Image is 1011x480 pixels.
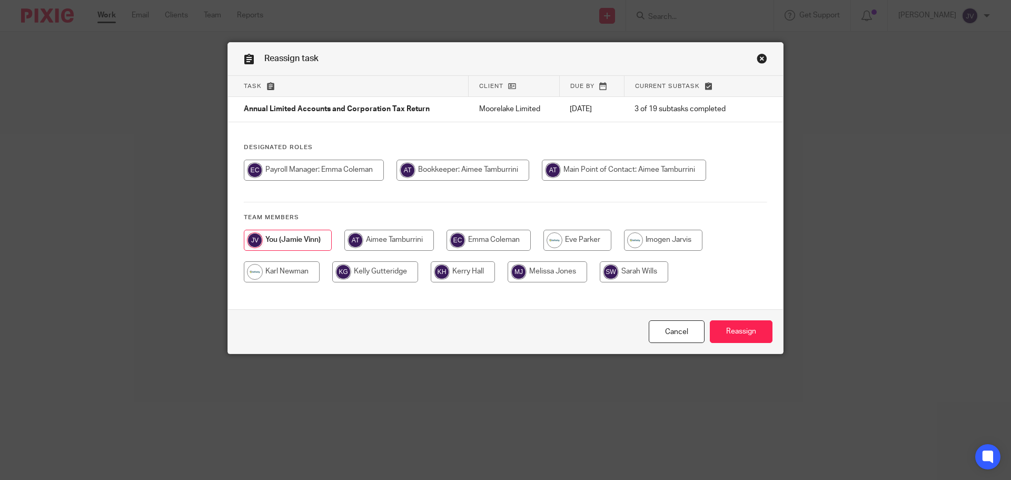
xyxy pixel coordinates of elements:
h4: Team members [244,213,767,222]
span: Task [244,83,262,89]
p: Moorelake Limited [479,104,549,114]
a: Close this dialog window [757,53,767,67]
td: 3 of 19 subtasks completed [624,97,748,122]
h4: Designated Roles [244,143,767,152]
input: Reassign [710,320,772,343]
a: Close this dialog window [649,320,705,343]
span: Current subtask [635,83,700,89]
p: [DATE] [570,104,613,114]
span: Annual Limited Accounts and Corporation Tax Return [244,106,430,113]
span: Reassign task [264,54,319,63]
span: Due by [570,83,594,89]
span: Client [479,83,503,89]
